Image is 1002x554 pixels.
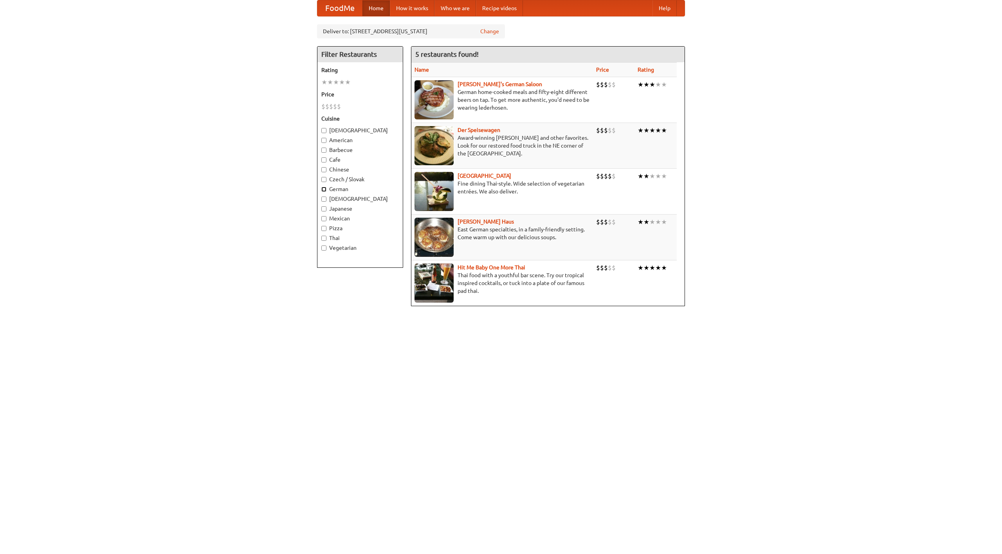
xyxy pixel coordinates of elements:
h5: Cuisine [321,115,399,123]
ng-pluralize: 5 restaurants found! [415,51,479,58]
li: ★ [655,218,661,226]
input: Vegetarian [321,245,326,251]
li: ★ [638,263,643,272]
input: Czech / Slovak [321,177,326,182]
li: $ [596,263,600,272]
label: Pizza [321,224,399,232]
li: ★ [638,218,643,226]
a: FoodMe [317,0,362,16]
li: $ [600,126,604,135]
li: $ [608,80,612,89]
li: $ [608,172,612,180]
li: $ [604,126,608,135]
input: Chinese [321,167,326,172]
input: Cafe [321,157,326,162]
a: [PERSON_NAME] Haus [458,218,514,225]
li: ★ [327,78,333,87]
label: Japanese [321,205,399,213]
img: speisewagen.jpg [414,126,454,165]
img: esthers.jpg [414,80,454,119]
label: Chinese [321,166,399,173]
a: Change [480,27,499,35]
label: [DEMOGRAPHIC_DATA] [321,126,399,134]
li: $ [604,218,608,226]
a: Der Speisewagen [458,127,500,133]
li: $ [600,80,604,89]
a: Who we are [434,0,476,16]
li: $ [604,80,608,89]
li: $ [604,263,608,272]
li: ★ [661,126,667,135]
a: [PERSON_NAME]'s German Saloon [458,81,542,87]
li: ★ [655,80,661,89]
li: $ [612,126,616,135]
p: Fine dining Thai-style. Wide selection of vegetarian entrées. We also deliver. [414,180,590,195]
input: Mexican [321,216,326,221]
li: $ [596,172,600,180]
label: Thai [321,234,399,242]
li: ★ [649,80,655,89]
li: $ [612,172,616,180]
a: Rating [638,67,654,73]
li: $ [600,263,604,272]
p: Award-winning [PERSON_NAME] and other favorites. Look for our restored food truck in the NE corne... [414,134,590,157]
li: ★ [638,126,643,135]
a: How it works [390,0,434,16]
li: ★ [333,78,339,87]
h5: Price [321,90,399,98]
li: $ [608,126,612,135]
label: Cafe [321,156,399,164]
img: kohlhaus.jpg [414,218,454,257]
input: Thai [321,236,326,241]
a: Hit Me Baby One More Thai [458,264,525,271]
li: ★ [649,126,655,135]
li: ★ [339,78,345,87]
li: ★ [655,263,661,272]
img: satay.jpg [414,172,454,211]
label: Mexican [321,215,399,222]
li: ★ [661,263,667,272]
li: ★ [345,78,351,87]
li: ★ [638,80,643,89]
li: $ [596,218,600,226]
label: American [321,136,399,144]
li: $ [600,172,604,180]
p: German home-cooked meals and fifty-eight different beers on tap. To get more authentic, you'd nee... [414,88,590,112]
li: ★ [638,172,643,180]
li: $ [608,263,612,272]
img: babythai.jpg [414,263,454,303]
li: ★ [649,172,655,180]
input: Barbecue [321,148,326,153]
li: $ [612,218,616,226]
p: East German specialties, in a family-friendly setting. Come warm up with our delicious soups. [414,226,590,241]
label: [DEMOGRAPHIC_DATA] [321,195,399,203]
li: $ [596,126,600,135]
li: $ [608,218,612,226]
li: $ [612,80,616,89]
li: ★ [643,263,649,272]
li: ★ [643,218,649,226]
li: $ [329,102,333,111]
input: [DEMOGRAPHIC_DATA] [321,197,326,202]
li: ★ [321,78,327,87]
li: ★ [655,126,661,135]
li: ★ [655,172,661,180]
li: ★ [649,218,655,226]
a: Home [362,0,390,16]
li: $ [612,263,616,272]
li: $ [596,80,600,89]
input: Pizza [321,226,326,231]
label: Vegetarian [321,244,399,252]
a: Name [414,67,429,73]
h4: Filter Restaurants [317,47,403,62]
li: $ [600,218,604,226]
input: American [321,138,326,143]
input: Japanese [321,206,326,211]
input: [DEMOGRAPHIC_DATA] [321,128,326,133]
label: Czech / Slovak [321,175,399,183]
b: [GEOGRAPHIC_DATA] [458,173,511,179]
a: Price [596,67,609,73]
